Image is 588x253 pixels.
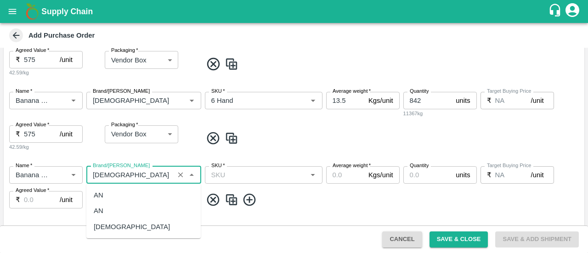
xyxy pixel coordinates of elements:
input: Create Brand/Marka [89,169,171,181]
button: open drawer [2,1,23,22]
div: 42.59/kg [9,143,101,151]
label: Average weight [333,88,371,95]
div: customer-support [548,3,564,20]
label: Brand/[PERSON_NAME] [93,162,150,169]
button: Cancel [382,231,422,247]
p: /unit [531,96,544,106]
input: SKU [208,95,293,107]
label: SKU [211,162,225,169]
input: 0.0 [326,166,365,184]
p: /unit [60,55,73,65]
div: 42.59/kg [9,68,101,77]
label: Agreed Value [16,121,49,129]
p: ₹ [16,129,20,139]
label: Agreed Value [16,187,49,194]
button: Open [186,95,198,107]
label: SKU [211,88,225,95]
input: 0.0 [495,166,531,184]
input: Create Brand/Marka [89,95,171,107]
label: Packaging [111,121,138,129]
button: Open [307,169,319,181]
label: Average weight [333,162,371,169]
label: Quantity [410,88,429,95]
p: ₹ [16,195,20,205]
button: Open [68,95,79,107]
label: Target Buying Price [487,88,531,95]
p: ₹ [487,170,492,180]
button: Close [186,169,198,181]
label: Packaging [111,47,138,54]
div: 11367kg [403,109,477,118]
p: Kgs/unit [368,170,393,180]
img: CloneIcon [225,192,238,208]
img: logo [23,2,41,21]
p: units [456,170,470,180]
p: ₹ [16,55,20,65]
div: AN [94,206,103,216]
input: Name [12,95,53,107]
input: 0.0 [24,51,60,68]
img: CloneIcon [225,56,238,72]
input: 0.0 [495,92,531,109]
input: SKU [208,169,305,181]
button: Open [307,95,319,107]
div: [DEMOGRAPHIC_DATA] [94,222,170,232]
p: Vendor Box [111,129,147,139]
label: Target Buying Price [487,162,531,169]
a: Supply Chain [41,5,548,18]
p: /unit [60,129,73,139]
button: Save & Close [430,231,488,247]
p: Kgs/unit [368,96,393,106]
b: Supply Chain [41,7,93,16]
img: CloneIcon [225,131,238,146]
button: Clear [175,169,187,181]
label: Name [16,162,32,169]
input: Name [12,169,53,181]
b: Add Purchase Order [28,32,95,39]
input: 0.0 [326,92,365,109]
input: 0.0 [403,92,452,109]
input: 0.0 [24,191,60,208]
button: Open [68,169,79,181]
p: units [456,96,470,106]
label: Name [16,88,32,95]
input: 0.0 [403,166,452,184]
p: Vendor Box [111,55,147,65]
label: Agreed Value [16,47,49,54]
p: ₹ [487,96,492,106]
input: 0.0 [24,125,60,143]
div: account of current user [564,2,581,21]
label: Quantity [410,162,429,169]
label: Brand/[PERSON_NAME] [93,88,150,95]
div: AN [94,190,103,200]
p: /unit [531,170,544,180]
p: /unit [60,195,73,205]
